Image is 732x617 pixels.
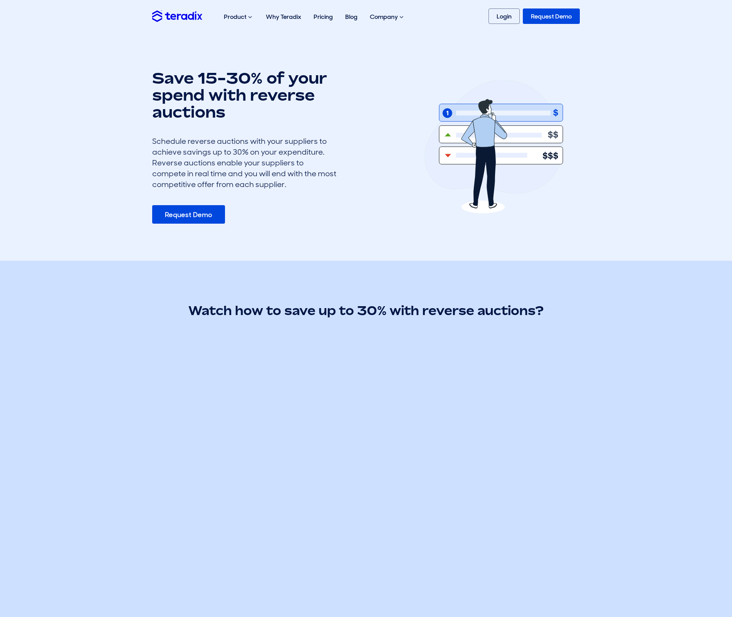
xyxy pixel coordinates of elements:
[152,69,337,120] h1: Save 15-30% of your spend with reverse auctions
[152,10,202,22] img: Teradix logo
[218,5,260,29] div: Product
[364,5,411,29] div: Company
[489,8,520,24] a: Login
[339,5,364,29] a: Blog
[523,8,580,24] a: Request Demo
[425,79,563,213] img: eauction feature
[307,5,339,29] a: Pricing
[152,302,580,319] h2: Watch how to save up to 30% with reverse auctions?
[152,348,580,580] iframe: YouTube video player
[152,205,225,224] a: Request Demo
[152,136,337,190] div: Schedule reverse auctions with your suppliers to achieve savings up to 30% on your expenditure. R...
[260,5,307,29] a: Why Teradix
